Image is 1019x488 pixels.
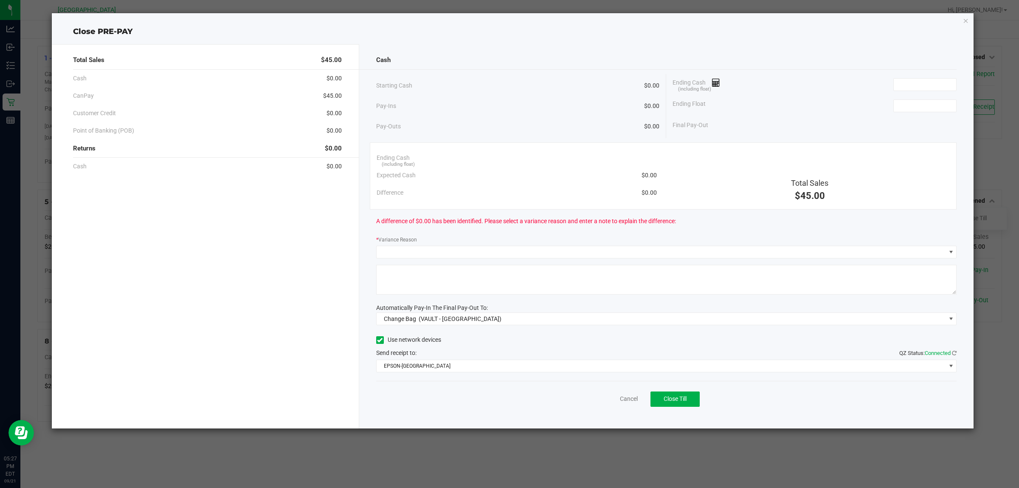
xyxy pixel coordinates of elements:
span: Ending Float [673,99,706,112]
span: Total Sales [791,179,828,187]
span: $0.00 [642,188,657,197]
span: Cash [73,74,87,83]
span: Final Pay-Out [673,121,708,130]
iframe: Resource center [8,420,34,445]
span: A difference of $0.00 has been identified. Please select a variance reason and enter a note to ex... [376,217,676,226]
span: (VAULT - [GEOGRAPHIC_DATA]) [419,315,501,322]
div: Returns [73,139,342,158]
span: (including float) [678,86,711,93]
span: $0.00 [327,126,342,135]
span: Total Sales [73,55,104,65]
span: Expected Cash [377,171,416,180]
span: Difference [377,188,403,197]
span: $0.00 [644,102,659,111]
span: $0.00 [327,162,342,171]
button: Close Till [650,392,700,407]
a: Cancel [620,394,638,403]
span: Customer Credit [73,109,116,118]
span: $0.00 [644,81,659,90]
span: Pay-Outs [376,122,401,131]
label: Variance Reason [376,236,417,244]
span: $45.00 [323,91,342,100]
span: (including float) [382,161,415,168]
span: Automatically Pay-In The Final Pay-Out To: [376,304,488,311]
span: Connected [925,350,951,356]
span: Send receipt to: [376,349,417,356]
span: Point of Banking (POB) [73,126,134,135]
span: $0.00 [325,144,342,153]
span: QZ Status: [899,350,957,356]
span: Close Till [664,395,687,402]
span: $0.00 [644,122,659,131]
label: Use network devices [376,335,441,344]
span: EPSON-[GEOGRAPHIC_DATA] [377,360,946,372]
span: Pay-Ins [376,102,396,111]
span: Cash [376,55,391,65]
span: Change Bag [384,315,416,322]
span: $0.00 [642,171,657,180]
span: $0.00 [327,74,342,83]
span: Ending Cash [673,78,720,91]
span: $45.00 [321,55,342,65]
span: $45.00 [795,190,825,201]
span: CanPay [73,91,94,100]
span: Ending Cash [377,153,410,162]
span: Starting Cash [376,81,412,90]
span: Cash [73,162,87,171]
div: Close PRE-PAY [52,26,974,37]
span: $0.00 [327,109,342,118]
